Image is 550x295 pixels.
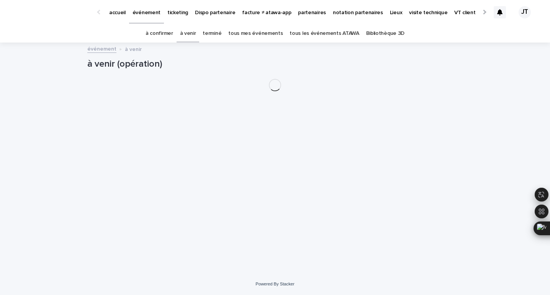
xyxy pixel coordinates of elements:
[203,25,221,43] a: terminé
[290,25,359,43] a: tous les événements ATAWA
[228,25,283,43] a: tous mes événements
[519,6,531,18] div: JT
[366,25,404,43] a: Bibliothèque 3D
[87,59,463,70] h1: à venir (opération)
[15,5,90,20] img: Ls34BcGeRexTGTNfXpUC
[125,44,142,53] p: à venir
[180,25,196,43] a: à venir
[255,282,294,286] a: Powered By Stacker
[87,44,116,53] a: événement
[146,25,173,43] a: à confirmer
